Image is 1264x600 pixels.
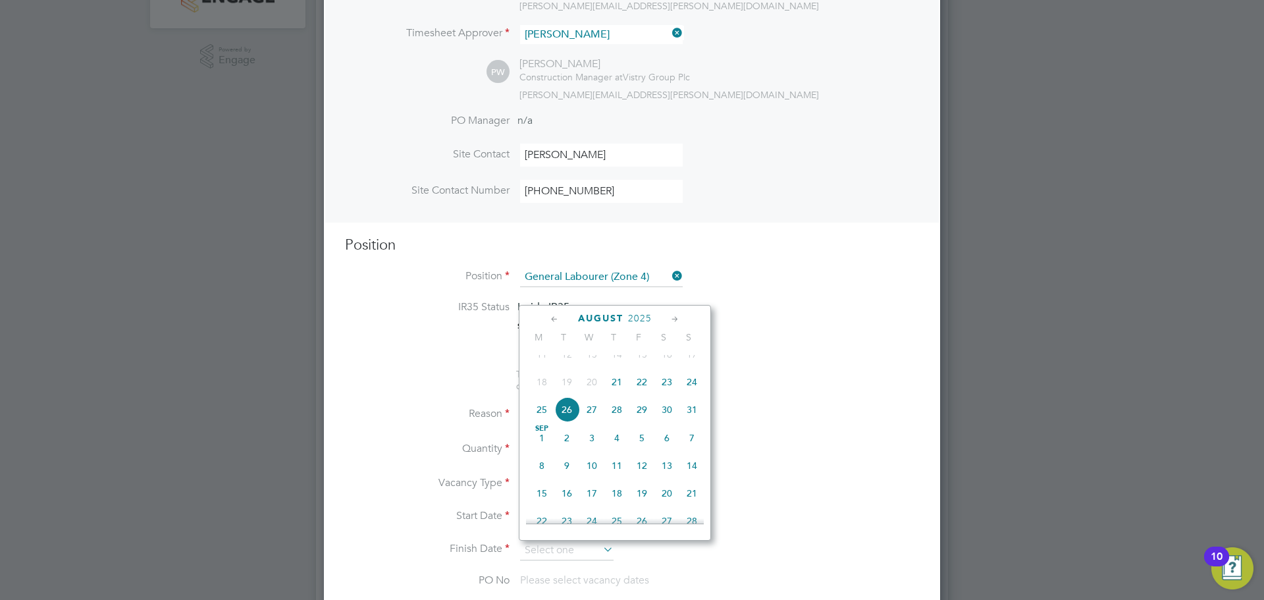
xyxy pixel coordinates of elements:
[604,481,629,506] span: 18
[520,25,683,44] input: Search for...
[604,425,629,450] span: 4
[520,267,683,287] input: Search for...
[345,114,510,128] label: PO Manager
[345,300,510,314] label: IR35 Status
[554,425,579,450] span: 2
[604,369,629,395] span: 21
[345,184,510,198] label: Site Contact Number
[576,331,601,343] span: W
[517,300,569,313] span: Inside IR35
[554,453,579,478] span: 9
[345,236,919,255] h3: Position
[579,481,604,506] span: 17
[629,369,654,395] span: 22
[345,509,510,523] label: Start Date
[517,114,533,127] span: n/a
[517,321,638,331] strong: Status Determination Statement
[654,481,679,506] span: 20
[654,508,679,533] span: 27
[345,542,510,556] label: Finish Date
[629,508,654,533] span: 26
[629,397,654,422] span: 29
[345,269,510,283] label: Position
[629,481,654,506] span: 19
[676,331,701,343] span: S
[654,425,679,450] span: 6
[345,407,510,421] label: Reason
[519,71,690,83] div: Vistry Group Plc
[519,89,819,101] span: [PERSON_NAME][EMAIL_ADDRESS][PERSON_NAME][DOMAIN_NAME]
[679,453,704,478] span: 14
[529,453,554,478] span: 8
[679,481,704,506] span: 21
[529,369,554,395] span: 18
[679,425,704,450] span: 7
[526,331,551,343] span: M
[578,313,623,324] span: August
[604,453,629,478] span: 11
[579,397,604,422] span: 27
[1211,547,1253,589] button: Open Resource Center, 10 new notifications
[679,397,704,422] span: 31
[604,342,629,367] span: 14
[345,476,510,490] label: Vacancy Type
[579,425,604,450] span: 3
[628,313,652,324] span: 2025
[554,481,579,506] span: 16
[629,425,654,450] span: 5
[520,541,614,560] input: Select one
[551,331,576,343] span: T
[554,369,579,395] span: 19
[487,61,510,84] span: PW
[1211,557,1223,574] div: 10
[654,453,679,478] span: 13
[629,453,654,478] span: 12
[529,425,554,432] span: Sep
[654,397,679,422] span: 30
[604,508,629,533] span: 25
[529,342,554,367] span: 11
[604,397,629,422] span: 28
[651,331,676,343] span: S
[679,369,704,395] span: 24
[626,331,651,343] span: F
[554,508,579,533] span: 23
[529,425,554,450] span: 1
[345,574,510,587] label: PO No
[520,574,649,587] span: Please select vacancy dates
[345,148,510,161] label: Site Contact
[529,481,554,506] span: 15
[629,342,654,367] span: 15
[519,71,623,83] span: Construction Manager at
[554,397,579,422] span: 26
[579,342,604,367] span: 13
[579,453,604,478] span: 10
[345,442,510,456] label: Quantity
[654,369,679,395] span: 23
[679,508,704,533] span: 28
[654,342,679,367] span: 16
[519,57,690,71] div: [PERSON_NAME]
[516,368,694,392] span: The status determination for this position can be updated after creating the vacancy
[554,342,579,367] span: 12
[679,342,704,367] span: 17
[601,331,626,343] span: T
[579,369,604,395] span: 20
[529,508,554,533] span: 22
[345,26,510,40] label: Timesheet Approver
[529,397,554,422] span: 25
[579,508,604,533] span: 24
